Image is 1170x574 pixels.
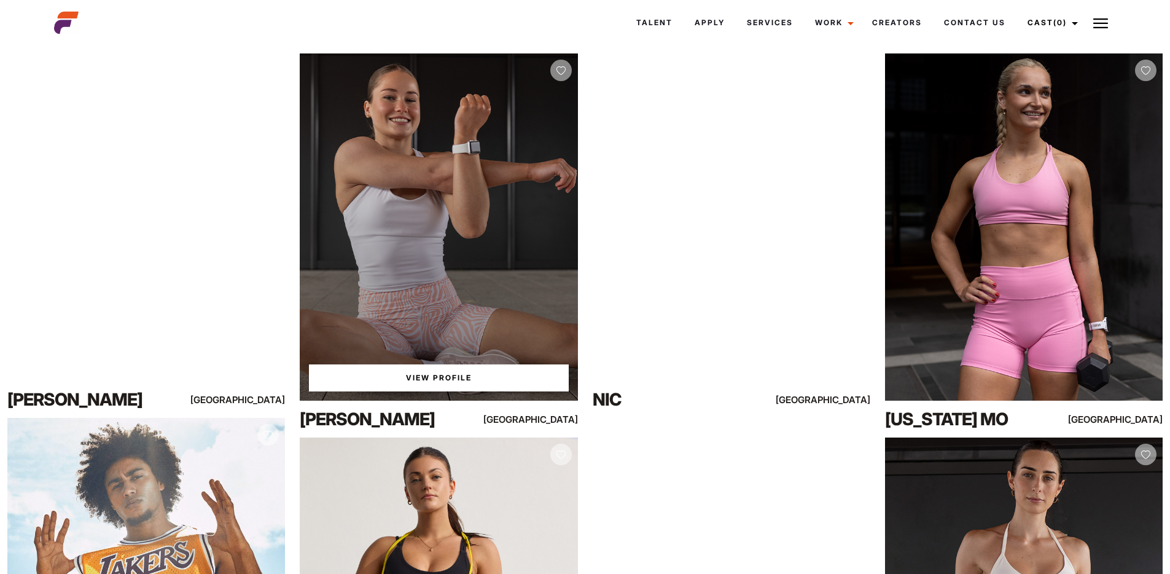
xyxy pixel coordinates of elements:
div: [PERSON_NAME] [7,387,174,412]
a: Apply [684,6,736,39]
a: Talent [625,6,684,39]
div: [GEOGRAPHIC_DATA] [202,392,286,407]
div: [PERSON_NAME] [300,407,466,431]
div: Nic [593,387,759,412]
a: Cast(0) [1016,6,1085,39]
div: [GEOGRAPHIC_DATA] [494,412,578,427]
div: [GEOGRAPHIC_DATA] [787,392,870,407]
a: Services [736,6,804,39]
span: (0) [1053,18,1067,27]
a: Contact Us [933,6,1016,39]
div: [US_STATE] Mo [885,407,1051,431]
img: Burger icon [1093,16,1108,31]
div: [GEOGRAPHIC_DATA] [1079,412,1163,427]
a: Creators [861,6,933,39]
img: cropped-aefm-brand-fav-22-square.png [54,10,79,35]
a: View Mia Ja'sProfile [309,364,568,391]
a: Work [804,6,861,39]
